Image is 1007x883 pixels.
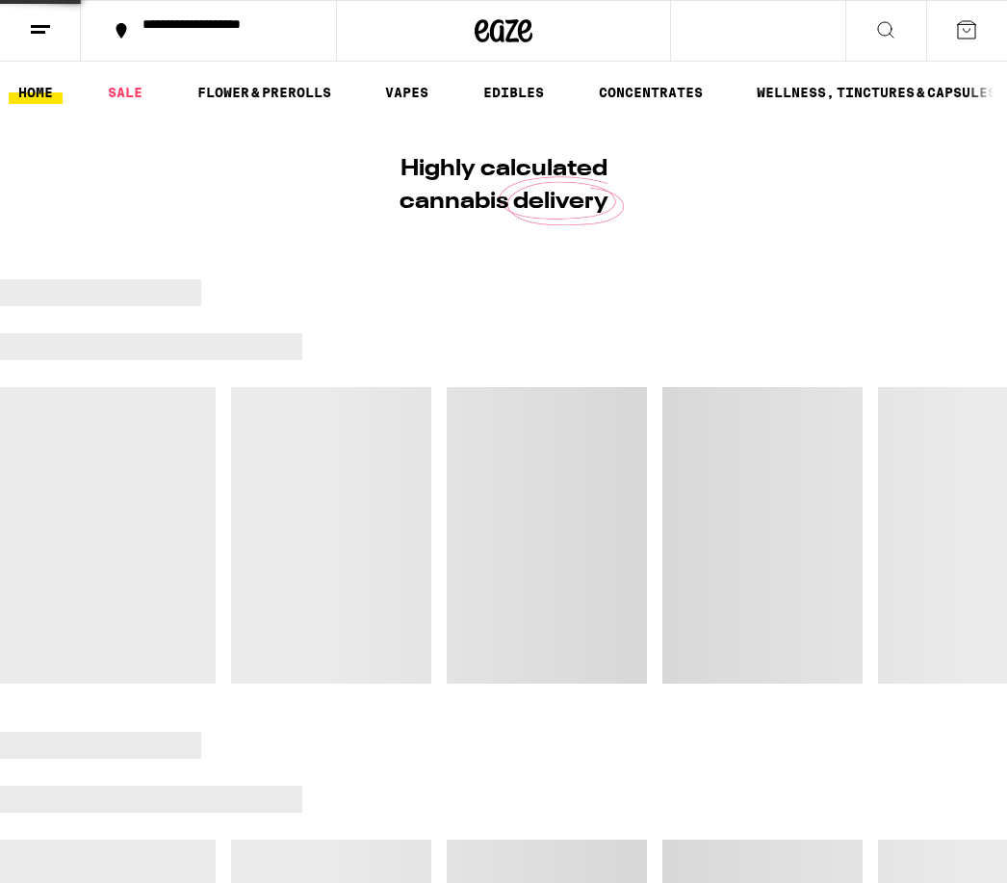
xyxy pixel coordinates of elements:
a: FLOWER & PREROLLS [188,81,341,104]
a: VAPES [375,81,438,104]
a: EDIBLES [474,81,554,104]
span: Hi. Need any help? [12,13,139,29]
a: WELLNESS, TINCTURES & CAPSULES [747,81,1006,104]
h1: Highly calculated cannabis delivery [345,153,662,219]
a: HOME [9,81,63,104]
a: CONCENTRATES [589,81,712,104]
a: SALE [98,81,152,104]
